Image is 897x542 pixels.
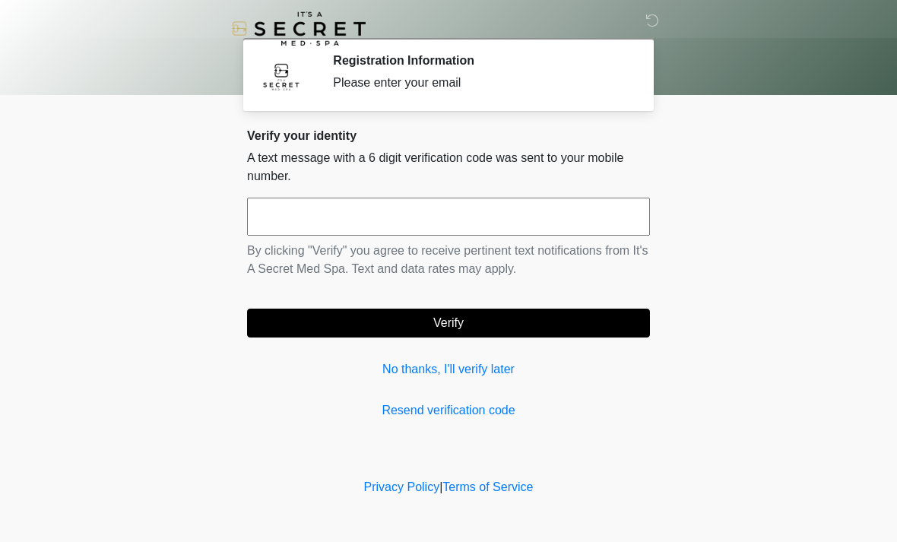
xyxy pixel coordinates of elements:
[247,309,650,338] button: Verify
[247,128,650,143] h2: Verify your identity
[439,480,442,493] a: |
[247,360,650,379] a: No thanks, I'll verify later
[364,480,440,493] a: Privacy Policy
[247,149,650,185] p: A text message with a 6 digit verification code was sent to your mobile number.
[258,53,304,99] img: Agent Avatar
[333,74,627,92] div: Please enter your email
[333,53,627,68] h2: Registration Information
[232,11,366,46] img: It's A Secret Med Spa Logo
[442,480,533,493] a: Terms of Service
[247,401,650,420] a: Resend verification code
[247,242,650,278] p: By clicking "Verify" you agree to receive pertinent text notifications from It's A Secret Med Spa...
